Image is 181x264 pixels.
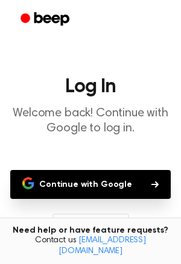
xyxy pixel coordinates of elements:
a: [EMAIL_ADDRESS][DOMAIN_NAME] [59,236,146,256]
button: Continue with Google [10,170,171,199]
span: Contact us [7,236,174,257]
p: Welcome back! Continue with Google to log in. [10,106,171,136]
a: Beep [12,8,80,31]
h1: Log In [10,77,171,96]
